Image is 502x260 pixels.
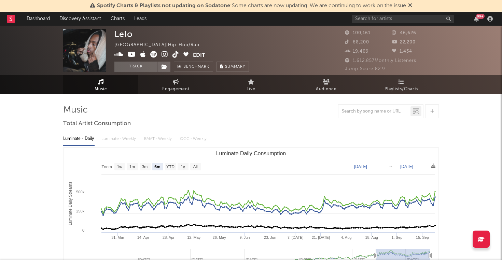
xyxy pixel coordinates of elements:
text: 6m [154,165,160,169]
text: Zoom [101,165,112,169]
text: 0 [82,228,84,232]
a: Dashboard [22,12,55,26]
text: 3m [142,165,148,169]
span: Playlists/Charts [385,85,418,93]
div: Luminate - Daily [63,133,95,145]
span: : Some charts are now updating. We are continuing to work on the issue [97,3,406,9]
button: Edit [193,51,205,60]
text: 1. Sep [392,235,403,239]
text: All [193,165,197,169]
span: 68,200 [345,40,369,44]
text: Luminate Daily Streams [68,182,73,225]
span: Total Artist Consumption [63,120,131,128]
text: 14. Apr [137,235,149,239]
span: 46,626 [392,31,416,35]
text: 250k [76,209,84,213]
text: 1w [117,165,123,169]
text: 500k [76,190,84,194]
a: Music [63,75,138,94]
text: 9. Jun [239,235,250,239]
text: YTD [166,165,175,169]
span: 1,434 [392,49,412,54]
span: Jump Score: 82.9 [345,67,385,71]
span: Summary [225,65,245,69]
span: 1,612,857 Monthly Listeners [345,58,416,63]
span: 19,409 [345,49,369,54]
span: Spotify Charts & Playlists not updating on Sodatone [97,3,230,9]
a: Live [213,75,289,94]
text: 26. May [213,235,226,239]
text: 31. Mar [111,235,124,239]
span: 22,200 [392,40,416,44]
span: Benchmark [183,63,209,71]
text: 23. Jun [264,235,276,239]
span: 100,161 [345,31,371,35]
button: Summary [217,62,249,72]
input: Search by song name or URL [338,109,410,114]
span: Audience [316,85,337,93]
text: 4. Aug [341,235,351,239]
button: Track [114,62,157,72]
text: 1y [181,165,185,169]
button: 99+ [474,16,479,22]
text: 12. May [187,235,201,239]
a: Benchmark [174,62,213,72]
text: 7. [DATE] [288,235,304,239]
span: Dismiss [408,3,412,9]
a: Audience [289,75,364,94]
div: [GEOGRAPHIC_DATA] | Hip-Hop/Rap [114,41,207,49]
text: → [389,164,393,169]
a: Engagement [138,75,213,94]
text: 21. [DATE] [312,235,330,239]
a: Discovery Assistant [55,12,106,26]
span: Music [95,85,107,93]
a: Leads [129,12,151,26]
text: 28. Apr [163,235,175,239]
text: Luminate Daily Consumption [216,151,286,156]
text: [DATE] [354,164,367,169]
span: Live [247,85,255,93]
input: Search for artists [352,15,454,23]
text: 15. Sep [416,235,429,239]
span: Engagement [162,85,190,93]
div: 99 + [476,14,485,19]
text: 1m [129,165,135,169]
a: Charts [106,12,129,26]
text: [DATE] [400,164,413,169]
a: Playlists/Charts [364,75,439,94]
text: 18. Aug [365,235,378,239]
div: Lelo [114,29,133,39]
